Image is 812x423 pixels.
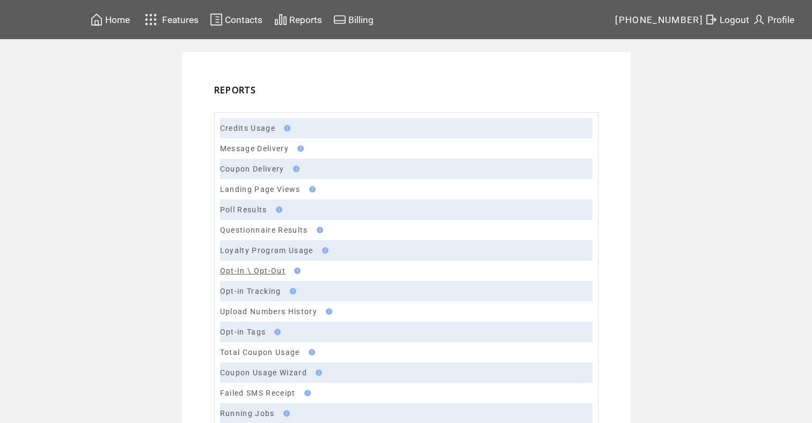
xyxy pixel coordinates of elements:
[274,13,287,26] img: chart.svg
[89,11,131,28] a: Home
[220,287,281,295] a: Opt-in Tracking
[220,144,289,153] a: Message Delivery
[305,349,315,355] img: help.gif
[289,14,322,25] span: Reports
[271,329,281,335] img: help.gif
[332,11,375,28] a: Billing
[220,266,286,275] a: Opt-In \ Opt-Out
[105,14,130,25] span: Home
[705,13,718,26] img: exit.svg
[767,14,794,25] span: Profile
[220,185,301,194] a: Landing Page Views
[220,307,317,316] a: Upload Numbers History
[323,308,332,315] img: help.gif
[333,13,346,26] img: creidtcard.svg
[291,268,301,274] img: help.gif
[214,84,256,96] span: REPORTS
[210,13,223,26] img: contacts.svg
[348,14,374,25] span: Billing
[220,124,275,132] a: Credits Usage
[720,14,749,25] span: Logout
[287,288,296,294] img: help.gif
[751,11,796,28] a: Profile
[301,390,311,396] img: help.gif
[220,246,313,255] a: Loyalty Program Usage
[273,11,324,28] a: Reports
[752,13,765,26] img: profile.svg
[220,165,284,173] a: Coupon Delivery
[615,14,703,25] span: [PHONE_NUMBER]
[208,11,264,28] a: Contacts
[306,186,316,192] img: help.gif
[220,328,266,336] a: Opt-in Tags
[220,205,267,214] a: Poll Results
[273,206,282,213] img: help.gif
[313,227,323,233] img: help.gif
[703,11,751,28] a: Logout
[220,348,300,357] a: Total Coupon Usage
[162,14,199,25] span: Features
[140,9,201,30] a: Features
[142,11,160,28] img: features.svg
[220,409,275,418] a: Running Jobs
[90,13,103,26] img: home.svg
[290,166,299,172] img: help.gif
[294,145,304,152] img: help.gif
[319,247,328,254] img: help.gif
[312,369,322,376] img: help.gif
[281,125,290,131] img: help.gif
[280,410,290,417] img: help.gif
[220,389,296,397] a: Failed SMS Receipt
[220,226,308,234] a: Questionnaire Results
[225,14,262,25] span: Contacts
[220,368,307,377] a: Coupon Usage Wizard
